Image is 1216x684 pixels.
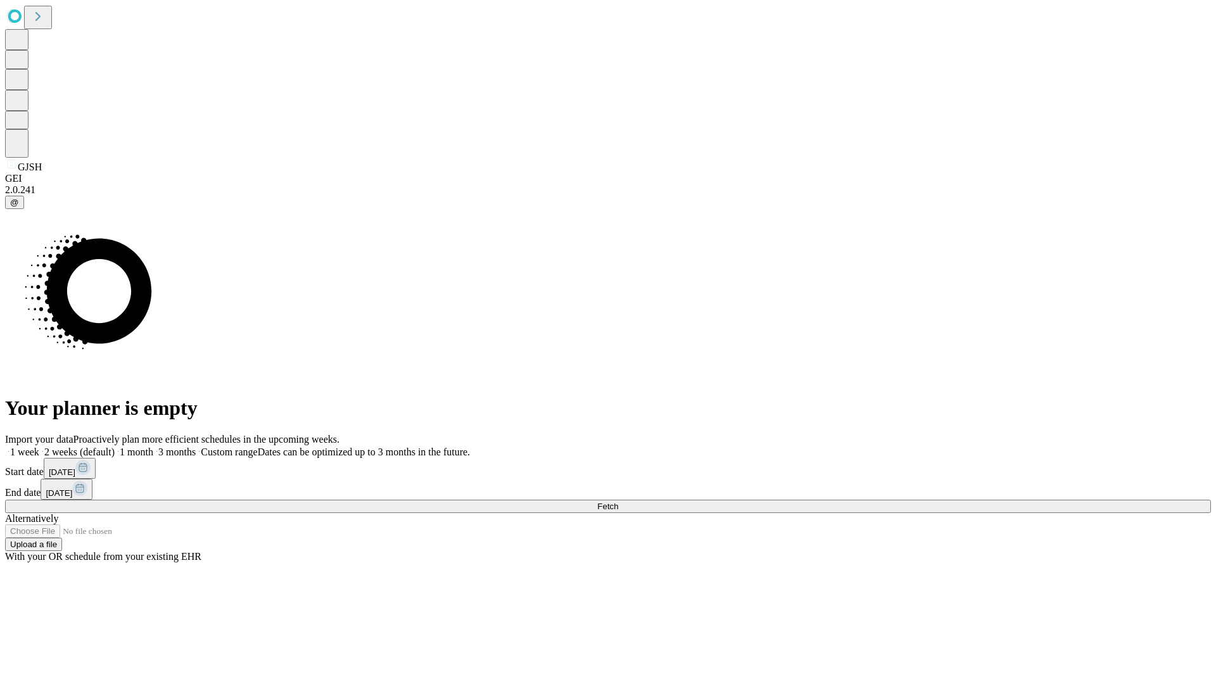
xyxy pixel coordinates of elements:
span: With your OR schedule from your existing EHR [5,551,201,562]
span: Dates can be optimized up to 3 months in the future. [258,446,470,457]
span: Proactively plan more efficient schedules in the upcoming weeks. [73,434,339,445]
span: GJSH [18,161,42,172]
span: @ [10,198,19,207]
div: 2.0.241 [5,184,1211,196]
button: @ [5,196,24,209]
h1: Your planner is empty [5,396,1211,420]
span: Custom range [201,446,257,457]
button: Fetch [5,500,1211,513]
span: 3 months [158,446,196,457]
span: Alternatively [5,513,58,524]
div: GEI [5,173,1211,184]
span: 1 week [10,446,39,457]
span: [DATE] [46,488,72,498]
div: Start date [5,458,1211,479]
div: End date [5,479,1211,500]
span: 1 month [120,446,153,457]
span: 2 weeks (default) [44,446,115,457]
button: [DATE] [41,479,92,500]
span: [DATE] [49,467,75,477]
button: [DATE] [44,458,96,479]
span: Fetch [597,502,618,511]
button: Upload a file [5,538,62,551]
span: Import your data [5,434,73,445]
